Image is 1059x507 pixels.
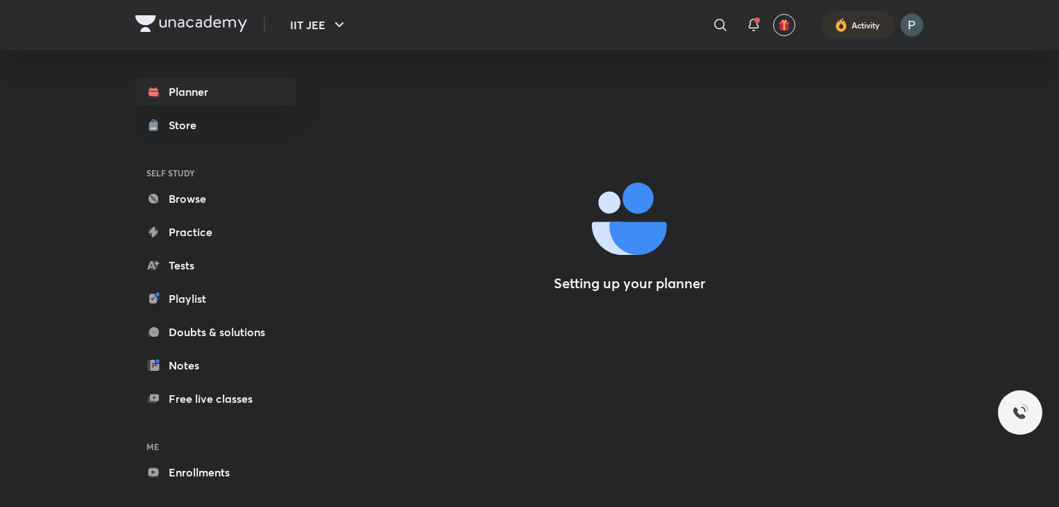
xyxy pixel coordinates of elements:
h6: ME [135,435,296,458]
img: Payal Kumari [900,13,924,37]
button: IIT JEE [282,11,356,39]
img: avatar [778,19,790,31]
a: Store [135,111,296,139]
a: Browse [135,185,296,213]
a: Playlist [135,285,296,313]
img: activity [835,17,847,33]
a: Planner [135,78,296,106]
a: Tests [135,251,296,279]
h6: SELF STUDY [135,161,296,185]
a: Enrollments [135,458,296,486]
button: avatar [773,14,795,36]
a: Free live classes [135,385,296,413]
a: Company Logo [135,15,247,35]
img: Company Logo [135,15,247,32]
a: Practice [135,218,296,246]
img: ttu [1012,404,1028,421]
div: Store [169,117,205,133]
a: Doubts & solutions [135,318,296,346]
a: Notes [135,351,296,379]
h4: Setting up your planner [554,275,705,292]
